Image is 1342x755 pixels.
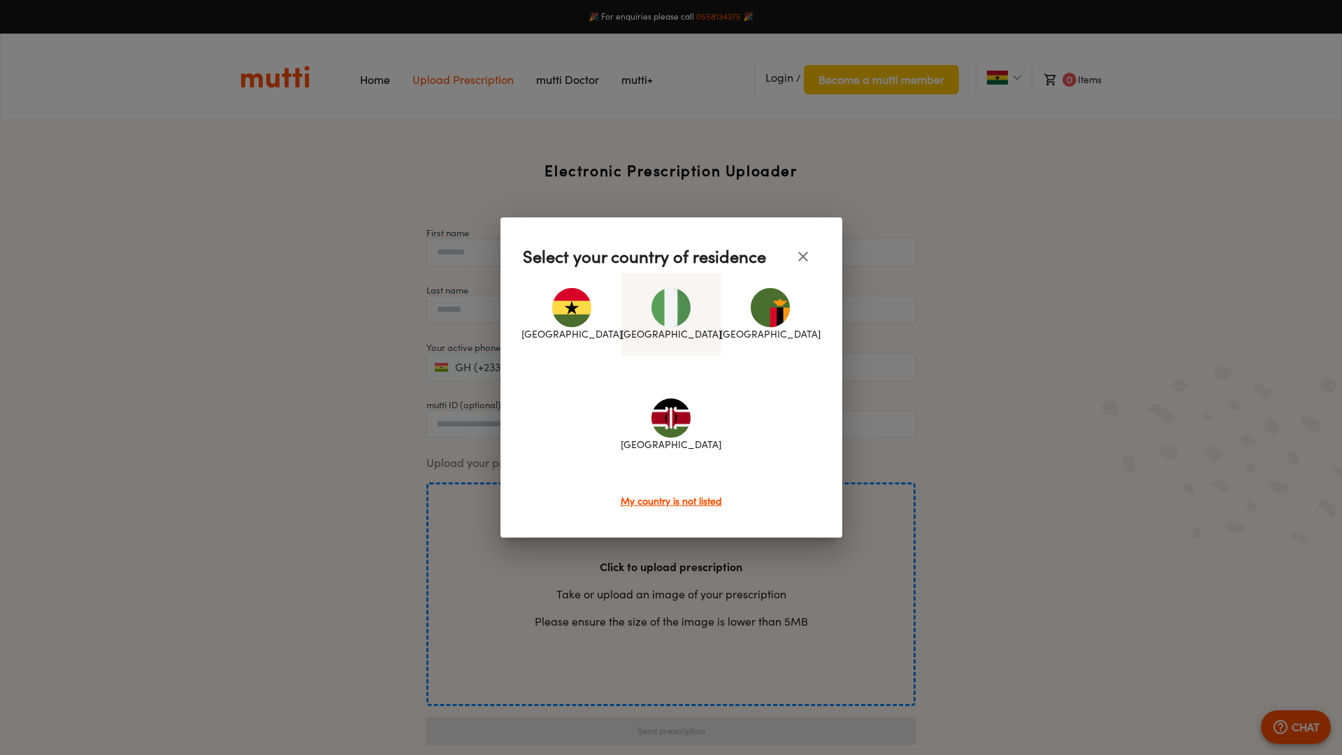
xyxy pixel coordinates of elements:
div: [GEOGRAPHIC_DATA] [721,273,820,356]
div: [GEOGRAPHIC_DATA] [523,273,622,356]
div: [GEOGRAPHIC_DATA] [621,273,721,356]
div: [GEOGRAPHIC_DATA] [621,384,721,466]
img: Kenya [651,398,691,438]
button: close [786,240,820,273]
p: Select your country of residence [523,244,766,269]
span: My country is not listed [621,495,722,507]
img: Zambia [751,288,790,327]
img: Ghana [552,288,591,327]
img: Nigeria [651,288,691,327]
